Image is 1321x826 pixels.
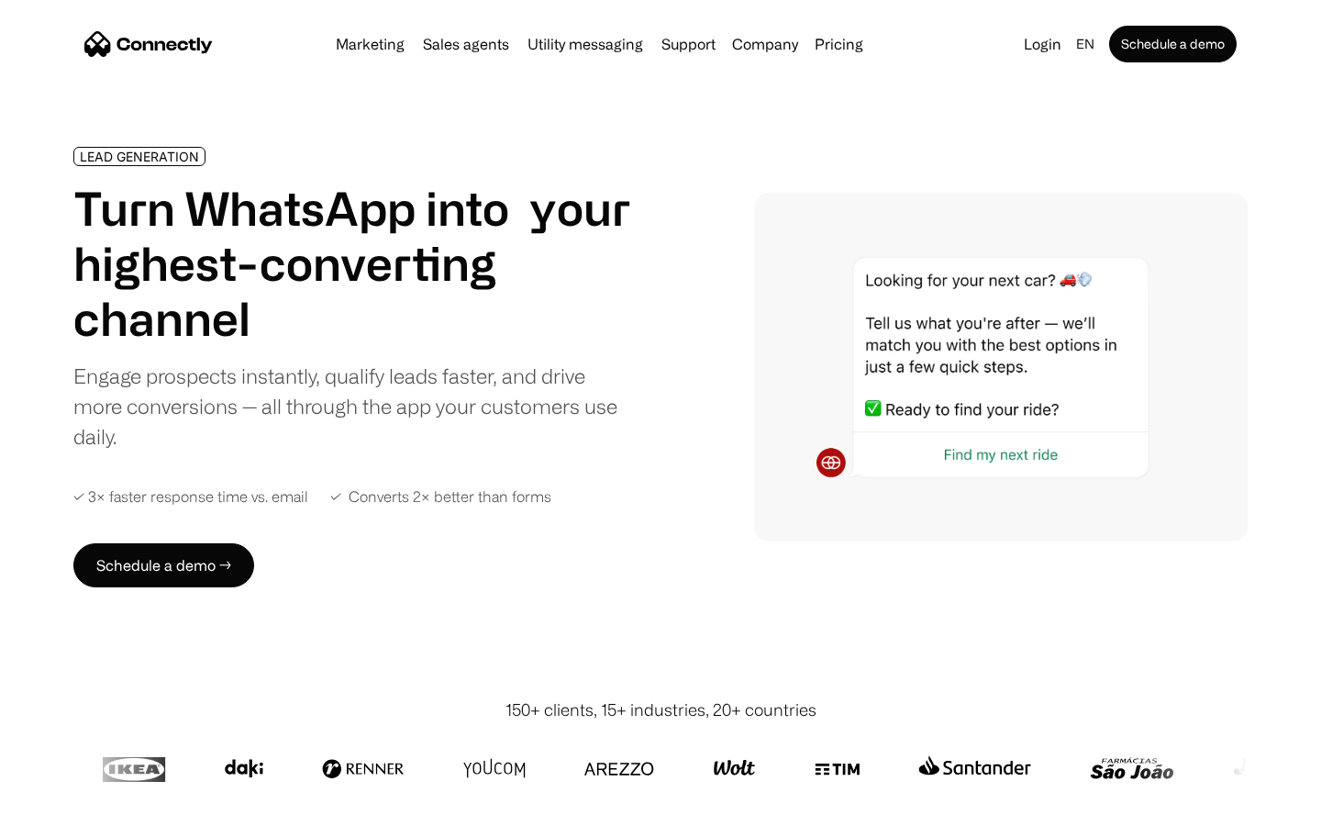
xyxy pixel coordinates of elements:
[1016,31,1069,57] a: Login
[1076,31,1094,57] div: en
[654,37,723,51] a: Support
[520,37,650,51] a: Utility messaging
[807,37,871,51] a: Pricing
[73,488,308,506] div: ✓ 3× faster response time vs. email
[18,792,110,820] aside: Language selected: English
[73,361,631,452] div: Engage prospects instantly, qualify leads faster, and drive more conversions — all through the ap...
[73,543,254,587] a: Schedule a demo →
[80,150,199,163] div: LEAD GENERATION
[1109,26,1237,62] a: Schedule a demo
[505,698,816,722] div: 150+ clients, 15+ industries, 20+ countries
[732,31,798,57] div: Company
[37,794,110,820] ul: Language list
[416,37,516,51] a: Sales agents
[328,37,412,51] a: Marketing
[330,488,551,506] div: ✓ Converts 2× better than forms
[73,181,631,346] h1: Turn WhatsApp into your highest-converting channel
